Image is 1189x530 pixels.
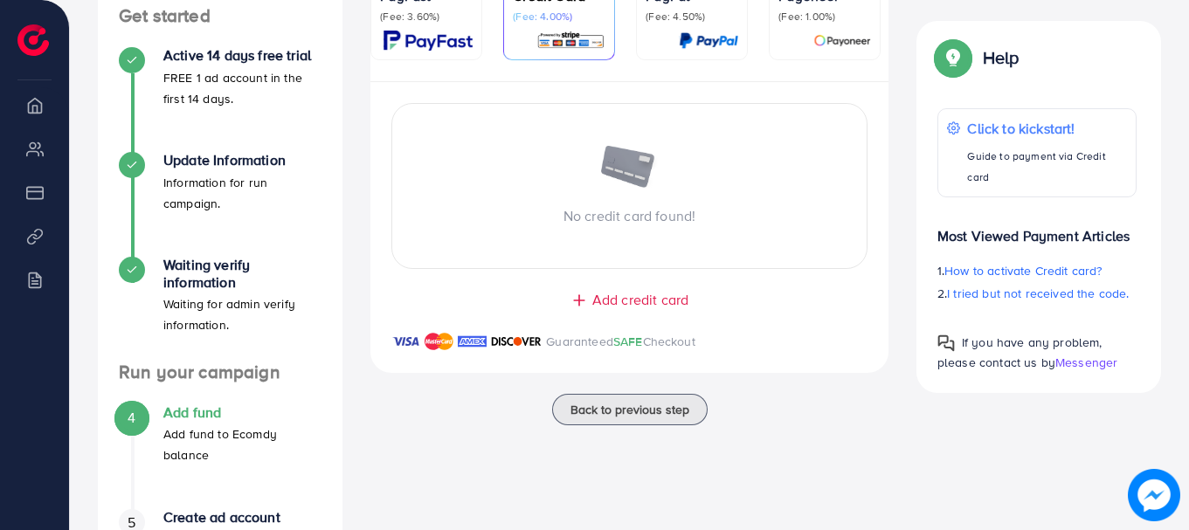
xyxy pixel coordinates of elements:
[679,31,738,51] img: card
[380,10,473,24] p: (Fee: 3.60%)
[98,5,342,27] h4: Get started
[937,211,1137,246] p: Most Viewed Payment Articles
[937,334,955,352] img: Popup guide
[570,401,689,418] span: Back to previous step
[392,205,867,226] p: No credit card found!
[491,331,542,352] img: brand
[425,331,453,352] img: brand
[813,31,871,51] img: card
[947,285,1129,302] span: I tried but not received the code.
[1128,469,1180,521] img: image
[1055,354,1117,371] span: Messenger
[458,331,487,352] img: brand
[937,334,1103,371] span: If you have any problem, please contact us by
[613,333,643,350] span: SAFE
[599,146,660,191] img: image
[513,10,605,24] p: (Fee: 4.00%)
[163,423,321,465] p: Add fund to Ecomdy balance
[778,10,871,24] p: (Fee: 1.00%)
[937,283,1137,304] p: 2.
[98,152,342,257] li: Update Information
[128,408,135,428] span: 4
[536,31,605,51] img: card
[546,331,695,352] p: Guaranteed Checkout
[937,260,1137,281] p: 1.
[163,509,321,526] h4: Create ad account
[163,172,321,214] p: Information for run campaign.
[384,31,473,51] img: card
[98,361,342,383] h4: Run your campaign
[967,118,1127,139] p: Click to kickstart!
[646,10,738,24] p: (Fee: 4.50%)
[98,47,342,152] li: Active 14 days free trial
[983,47,1020,68] p: Help
[98,404,342,509] li: Add fund
[163,257,321,290] h4: Waiting verify information
[391,331,420,352] img: brand
[552,394,708,425] button: Back to previous step
[937,42,969,73] img: Popup guide
[163,293,321,335] p: Waiting for admin verify information.
[17,24,49,56] img: logo
[163,404,321,421] h4: Add fund
[163,47,321,64] h4: Active 14 days free trial
[163,67,321,109] p: FREE 1 ad account in the first 14 days.
[98,257,342,361] li: Waiting verify information
[944,262,1102,279] span: How to activate Credit card?
[967,146,1127,188] p: Guide to payment via Credit card
[163,152,321,169] h4: Update Information
[592,290,688,310] span: Add credit card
